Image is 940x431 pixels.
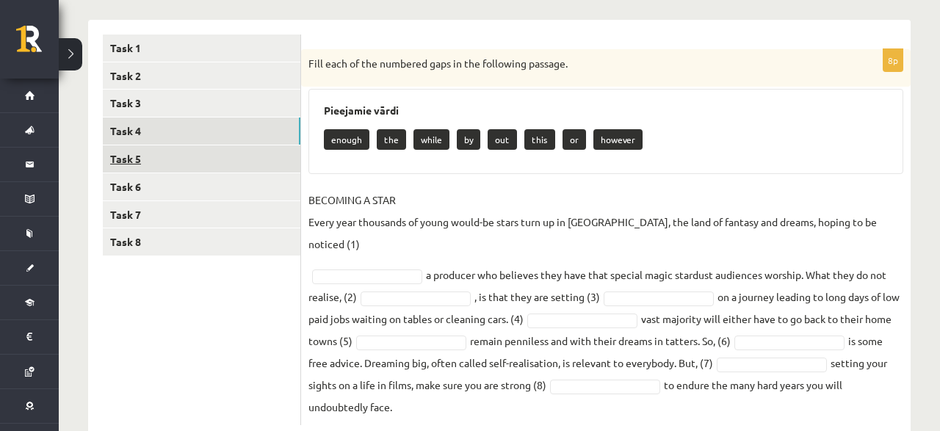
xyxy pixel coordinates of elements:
[103,201,300,228] a: Task 7
[308,189,903,418] fieldset: a producer who believes they have that special magic stardust audiences worship. What they do not...
[103,117,300,145] a: Task 4
[103,173,300,200] a: Task 6
[103,35,300,62] a: Task 1
[457,129,480,150] p: by
[324,104,888,117] h3: Pieejamie vārdi
[883,48,903,72] p: 8p
[377,129,406,150] p: the
[308,189,903,255] p: BECOMING A STAR Every year thousands of young would-be stars turn up in [GEOGRAPHIC_DATA], the la...
[103,90,300,117] a: Task 3
[103,62,300,90] a: Task 2
[563,129,586,150] p: or
[308,57,830,71] p: Fill each of the numbered gaps in the following passage.
[103,228,300,256] a: Task 8
[16,26,59,62] a: Rīgas 1. Tālmācības vidusskola
[413,129,449,150] p: while
[524,129,555,150] p: this
[488,129,517,150] p: out
[593,129,643,150] p: however
[103,145,300,173] a: Task 5
[324,129,369,150] p: enough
